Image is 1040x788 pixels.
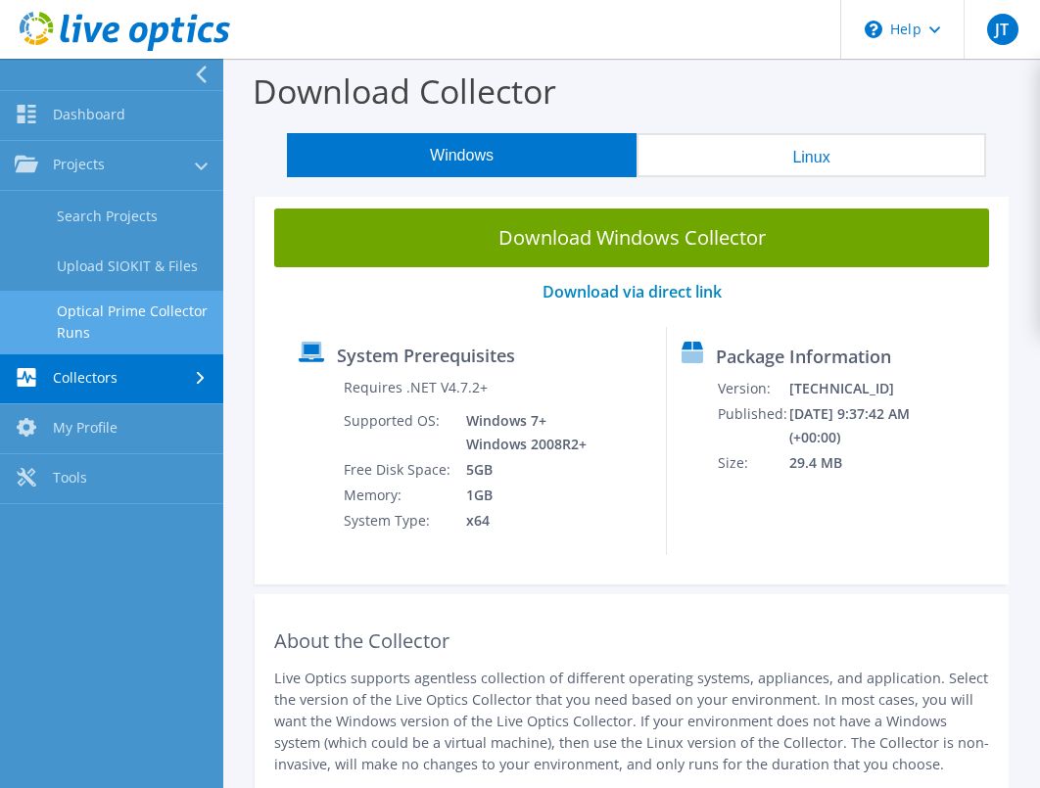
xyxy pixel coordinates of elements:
[788,376,966,401] td: [TECHNICAL_ID]
[788,450,966,476] td: 29.4 MB
[451,508,588,533] td: x64
[344,378,488,397] label: Requires .NET V4.7.2+
[717,401,788,450] td: Published:
[987,14,1018,45] span: JT
[788,401,966,450] td: [DATE] 9:37:42 AM (+00:00)
[451,408,588,457] td: Windows 7+ Windows 2008R2+
[343,457,451,483] td: Free Disk Space:
[337,346,515,365] label: System Prerequisites
[543,281,722,302] a: Download via direct link
[274,668,989,775] p: Live Optics supports agentless collection of different operating systems, appliances, and applica...
[716,347,891,366] label: Package Information
[451,483,588,508] td: 1GB
[637,133,986,177] button: Linux
[343,408,451,457] td: Supported OS:
[274,629,989,653] h2: About the Collector
[717,450,788,476] td: Size:
[717,376,788,401] td: Version:
[451,457,588,483] td: 5GB
[274,209,989,267] a: Download Windows Collector
[343,483,451,508] td: Memory:
[253,69,556,114] label: Download Collector
[343,508,451,533] td: System Type:
[287,133,637,177] button: Windows
[865,21,882,38] svg: \n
